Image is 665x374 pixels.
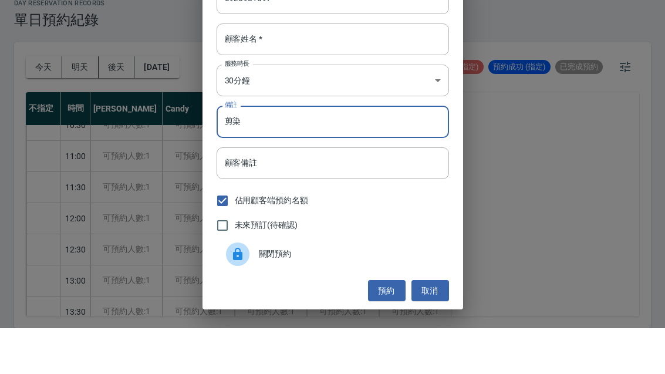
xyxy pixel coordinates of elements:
div: 30分鐘 [217,110,449,142]
button: 取消 [411,326,449,348]
span: 未來預訂(待確認) [235,265,298,277]
button: 預約 [368,326,406,348]
span: 佔用顧客端預約名額 [235,240,309,252]
div: 關閉預約 [217,284,449,316]
label: 備註 [225,146,237,155]
span: 關閉預約 [259,294,440,306]
label: 服務時長 [225,105,249,114]
label: 顧客電話 [225,23,254,32]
